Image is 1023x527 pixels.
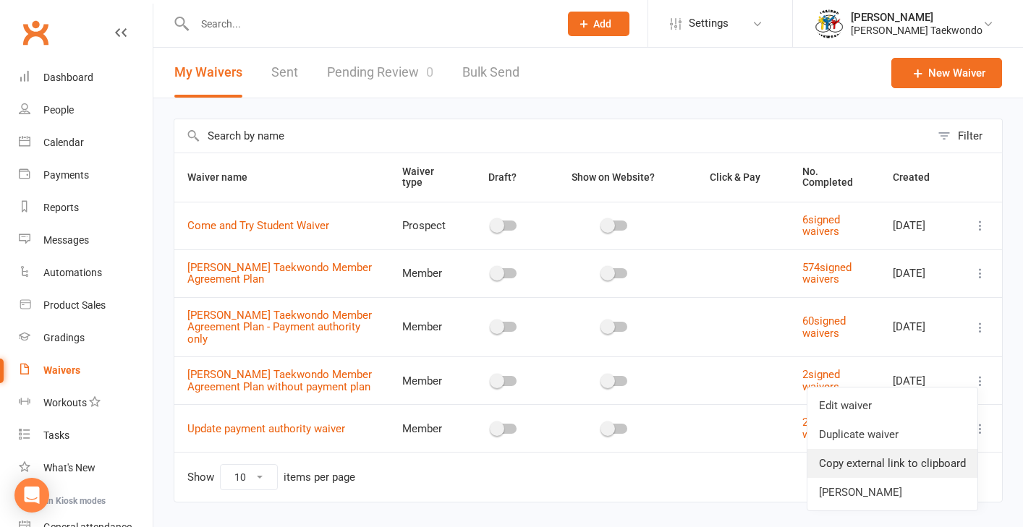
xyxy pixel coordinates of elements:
[187,168,263,186] button: Waiver name
[389,356,462,404] td: Member
[19,61,153,94] a: Dashboard
[851,11,982,24] div: [PERSON_NAME]
[802,368,840,393] a: 2signed waivers
[187,261,372,286] a: [PERSON_NAME] Taekwondo Member Agreement Plan
[891,58,1002,88] a: New Waiver
[190,14,549,34] input: Search...
[697,168,776,186] button: Click & Pay
[568,12,629,36] button: Add
[710,171,760,183] span: Click & Pay
[174,48,242,98] button: My Waivers
[17,14,54,51] a: Clubworx
[19,419,153,452] a: Tasks
[802,416,846,441] a: 28signed waivers
[802,261,852,286] a: 574signed waivers
[807,478,977,507] a: [PERSON_NAME]
[174,119,930,153] input: Search by name
[389,249,462,297] td: Member
[43,462,95,474] div: What's New
[426,64,433,80] span: 0
[802,213,840,239] a: 6signed waivers
[880,202,959,249] td: [DATE]
[880,356,959,404] td: [DATE]
[880,249,959,297] td: [DATE]
[43,267,102,278] div: Automations
[284,471,355,484] div: items per page
[807,420,977,449] a: Duplicate waiver
[43,202,79,213] div: Reports
[43,364,80,376] div: Waivers
[488,171,517,183] span: Draft?
[43,137,84,148] div: Calendar
[43,397,87,408] div: Workouts
[19,257,153,289] a: Automations
[893,168,946,186] button: Created
[851,24,982,37] div: [PERSON_NAME] Taekwondo
[689,7,729,40] span: Settings
[593,18,611,30] span: Add
[43,299,106,311] div: Product Sales
[389,404,462,452] td: Member
[327,48,433,98] a: Pending Review0
[815,9,844,38] img: thumb_image1638236014.png
[19,127,153,159] a: Calendar
[389,202,462,249] td: Prospect
[789,153,880,202] th: No. Completed
[19,224,153,257] a: Messages
[893,171,946,183] span: Created
[880,297,959,357] td: [DATE]
[187,464,355,490] div: Show
[187,368,372,393] a: [PERSON_NAME] Taekwondo Member Agreement Plan without payment plan
[930,119,1002,153] button: Filter
[19,94,153,127] a: People
[19,159,153,192] a: Payments
[19,354,153,387] a: Waivers
[19,452,153,484] a: What's New
[187,309,372,346] a: [PERSON_NAME] Taekwondo Member Agreement Plan - Payment authority only
[802,314,846,340] a: 60signed waivers
[43,169,89,181] div: Payments
[187,171,263,183] span: Waiver name
[389,153,462,202] th: Waiver type
[572,171,655,183] span: Show on Website?
[19,192,153,224] a: Reports
[43,104,74,116] div: People
[43,234,89,246] div: Messages
[19,322,153,354] a: Gradings
[187,422,345,435] a: Update payment authority waiver
[807,391,977,420] a: Edit waiver
[475,168,532,186] button: Draft?
[19,289,153,322] a: Product Sales
[19,387,153,419] a: Workouts
[958,127,982,145] div: Filter
[807,449,977,478] a: Copy external link to clipboard
[43,72,93,83] div: Dashboard
[187,219,329,232] a: Come and Try Student Waiver
[389,297,462,357] td: Member
[43,429,69,441] div: Tasks
[559,168,671,186] button: Show on Website?
[43,332,85,343] div: Gradings
[14,478,49,513] div: Open Intercom Messenger
[462,48,519,98] a: Bulk Send
[271,48,298,98] a: Sent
